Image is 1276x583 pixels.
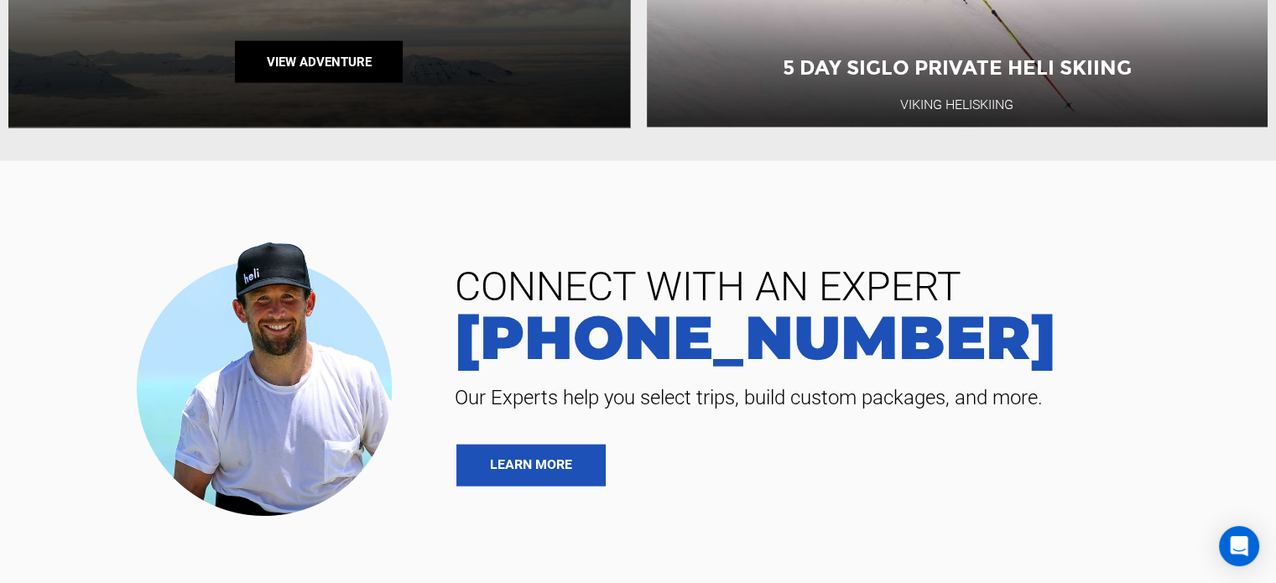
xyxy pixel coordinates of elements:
[235,41,403,83] button: View Adventure
[123,228,417,524] img: contact our team
[442,267,1251,307] span: CONNECT WITH AN EXPERT
[456,445,606,487] a: LEARN MORE
[442,384,1251,411] span: Our Experts help you select trips, build custom packages, and more.
[1219,526,1259,566] div: Open Intercom Messenger
[442,307,1251,367] a: [PHONE_NUMBER]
